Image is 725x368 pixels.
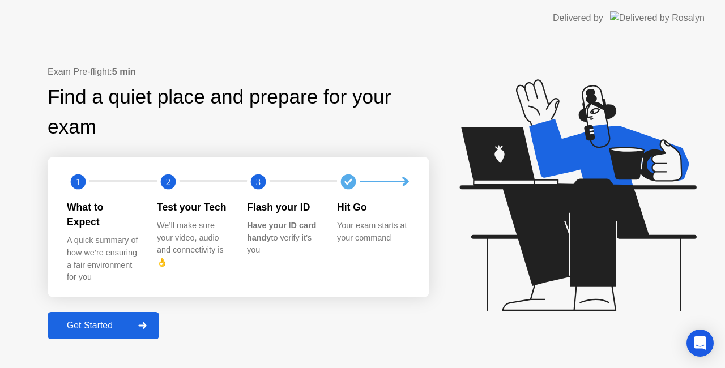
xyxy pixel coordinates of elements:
b: 5 min [112,67,136,76]
div: Get Started [51,320,129,331]
div: Your exam starts at your command [337,220,409,244]
div: Hit Go [337,200,409,215]
div: Exam Pre-flight: [48,65,429,79]
div: Test your Tech [157,200,229,215]
div: Delivered by [553,11,603,25]
div: Find a quiet place and prepare for your exam [48,82,429,142]
text: 1 [76,176,80,187]
div: Flash your ID [247,200,319,215]
b: Have your ID card handy [247,221,316,242]
button: Get Started [48,312,159,339]
div: What to Expect [67,200,139,230]
div: Open Intercom Messenger [686,330,714,357]
img: Delivered by Rosalyn [610,11,705,24]
div: to verify it’s you [247,220,319,256]
text: 3 [256,176,261,187]
text: 2 [166,176,170,187]
div: We’ll make sure your video, audio and connectivity is 👌 [157,220,229,268]
div: A quick summary of how we’re ensuring a fair environment for you [67,234,139,283]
